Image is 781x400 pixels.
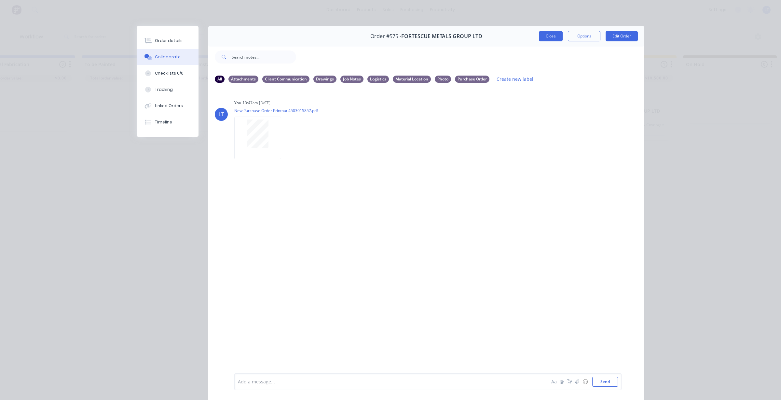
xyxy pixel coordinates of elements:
[155,119,172,125] div: Timeline
[550,378,558,386] button: Aa
[539,31,563,41] button: Close
[155,38,183,44] div: Order details
[493,75,537,83] button: Create new label
[558,378,566,386] button: @
[155,70,184,76] div: Checklists 0/0
[137,65,199,81] button: Checklists 0/0
[401,33,482,39] span: FORTESCUE METALS GROUP LTD
[592,377,618,387] button: Send
[155,54,181,60] div: Collaborate
[218,110,224,118] div: LT
[137,49,199,65] button: Collaborate
[455,76,489,83] div: Purchase Order
[234,108,318,113] p: New Purchase Order Printout 4503015857.pdf
[242,100,270,106] div: 10:47am [DATE]
[232,50,296,64] input: Search notes...
[568,31,600,41] button: Options
[581,378,589,386] button: ☺
[155,103,183,109] div: Linked Orders
[606,31,638,41] button: Edit Order
[137,98,199,114] button: Linked Orders
[137,33,199,49] button: Order details
[155,87,173,93] div: Tracking
[370,33,401,39] span: Order #575 -
[137,81,199,98] button: Tracking
[393,76,431,83] div: Material Location
[215,76,225,83] div: All
[340,76,363,83] div: Job Notes
[262,76,309,83] div: Client Communication
[435,76,451,83] div: Photo
[367,76,389,83] div: Logistics
[228,76,258,83] div: Attachments
[234,100,241,106] div: You
[313,76,336,83] div: Drawings
[137,114,199,130] button: Timeline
